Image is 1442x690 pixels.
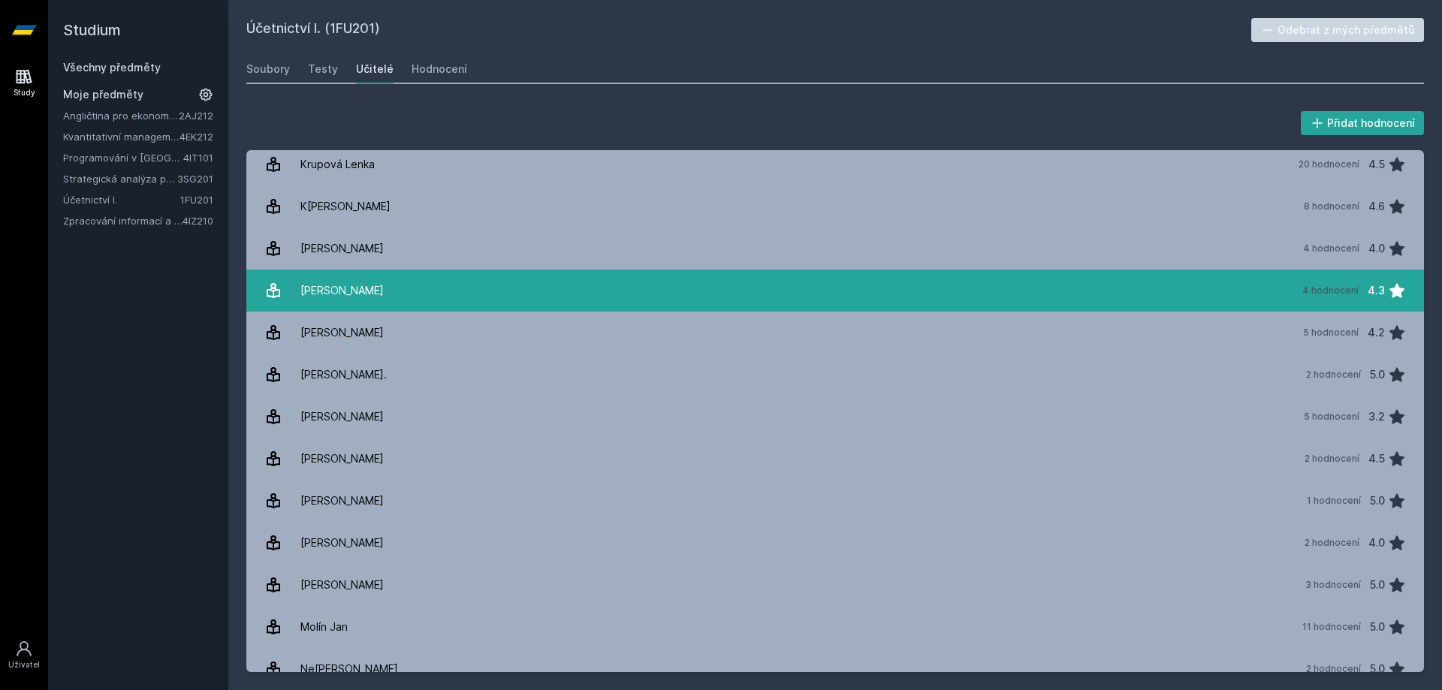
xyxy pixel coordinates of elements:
div: [PERSON_NAME] [300,444,384,474]
div: Study [14,87,35,98]
button: Přidat hodnocení [1301,111,1425,135]
a: Učitelé [356,54,394,84]
a: [PERSON_NAME] 2 hodnocení 4.5 [246,438,1424,480]
a: Testy [308,54,338,84]
div: [PERSON_NAME] [300,234,384,264]
div: 4.0 [1368,234,1385,264]
div: 5 hodnocení [1303,327,1359,339]
a: 4IZ210 [183,215,213,227]
div: 5.0 [1370,570,1385,600]
a: [PERSON_NAME] 3 hodnocení 5.0 [246,564,1424,606]
span: Moje předměty [63,87,143,102]
a: Krupová Lenka 20 hodnocení 4.5 [246,143,1424,185]
div: 2 hodnocení [1306,369,1361,381]
div: 2 hodnocení [1305,537,1359,549]
a: 3SG201 [177,173,213,185]
div: 2 hodnocení [1305,453,1359,465]
div: [PERSON_NAME] [300,570,384,600]
a: [PERSON_NAME] 4 hodnocení 4.3 [246,270,1424,312]
div: 20 hodnocení [1299,158,1359,170]
div: 8 hodnocení [1304,200,1359,212]
button: Odebrat z mých předmětů [1251,18,1425,42]
a: Angličtina pro ekonomická studia 2 (B2/C1) [63,108,179,123]
div: Učitelé [356,62,394,77]
a: Strategická analýza pro informatiky a statistiky [63,171,177,186]
div: Ne[PERSON_NAME] [300,654,398,684]
div: [PERSON_NAME] [300,276,384,306]
div: 3.2 [1368,402,1385,432]
div: 5.0 [1370,360,1385,390]
a: 2AJ212 [179,110,213,122]
div: 2 hodnocení [1306,663,1361,675]
div: 11 hodnocení [1302,621,1361,633]
a: Zpracování informací a znalostí [63,213,183,228]
a: Účetnictví I. [63,192,180,207]
div: Molín Jan [300,612,348,642]
div: 4.6 [1368,191,1385,221]
div: [PERSON_NAME] [300,528,384,558]
div: [PERSON_NAME] [300,318,384,348]
a: Kvantitativní management [63,129,179,144]
a: K[PERSON_NAME] 8 hodnocení 4.6 [246,185,1424,227]
div: 5.0 [1370,486,1385,516]
a: [PERSON_NAME] 5 hodnocení 4.2 [246,312,1424,354]
div: Soubory [246,62,290,77]
div: 4.3 [1368,276,1385,306]
a: Všechny předměty [63,61,161,74]
div: Hodnocení [412,62,467,77]
div: Testy [308,62,338,77]
div: 1 hodnocení [1307,495,1361,507]
div: 3 hodnocení [1305,579,1361,591]
div: [PERSON_NAME]. [300,360,387,390]
div: K[PERSON_NAME] [300,191,391,221]
a: 4EK212 [179,131,213,143]
a: Uživatel [3,632,45,678]
div: 4.5 [1368,149,1385,179]
div: 4.0 [1368,528,1385,558]
a: [PERSON_NAME]. 2 hodnocení 5.0 [246,354,1424,396]
div: 5.0 [1370,612,1385,642]
div: 5 hodnocení [1304,411,1359,423]
a: Soubory [246,54,290,84]
div: 4 hodnocení [1303,243,1359,255]
div: 4.5 [1368,444,1385,474]
h2: Účetnictví I. (1FU201) [246,18,1251,42]
a: Hodnocení [412,54,467,84]
a: [PERSON_NAME] 1 hodnocení 5.0 [246,480,1424,522]
a: [PERSON_NAME] 5 hodnocení 3.2 [246,396,1424,438]
a: [PERSON_NAME] 4 hodnocení 4.0 [246,227,1424,270]
div: [PERSON_NAME] [300,402,384,432]
div: [PERSON_NAME] [300,486,384,516]
div: 4.2 [1368,318,1385,348]
div: Krupová Lenka [300,149,375,179]
a: Programování v [GEOGRAPHIC_DATA] [63,150,183,165]
a: Ne[PERSON_NAME] 2 hodnocení 5.0 [246,648,1424,690]
a: Molín Jan 11 hodnocení 5.0 [246,606,1424,648]
a: 4IT101 [183,152,213,164]
div: 4 hodnocení [1302,285,1359,297]
a: [PERSON_NAME] 2 hodnocení 4.0 [246,522,1424,564]
div: 5.0 [1370,654,1385,684]
div: Uživatel [8,659,40,670]
a: 1FU201 [180,194,213,206]
a: Study [3,60,45,106]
